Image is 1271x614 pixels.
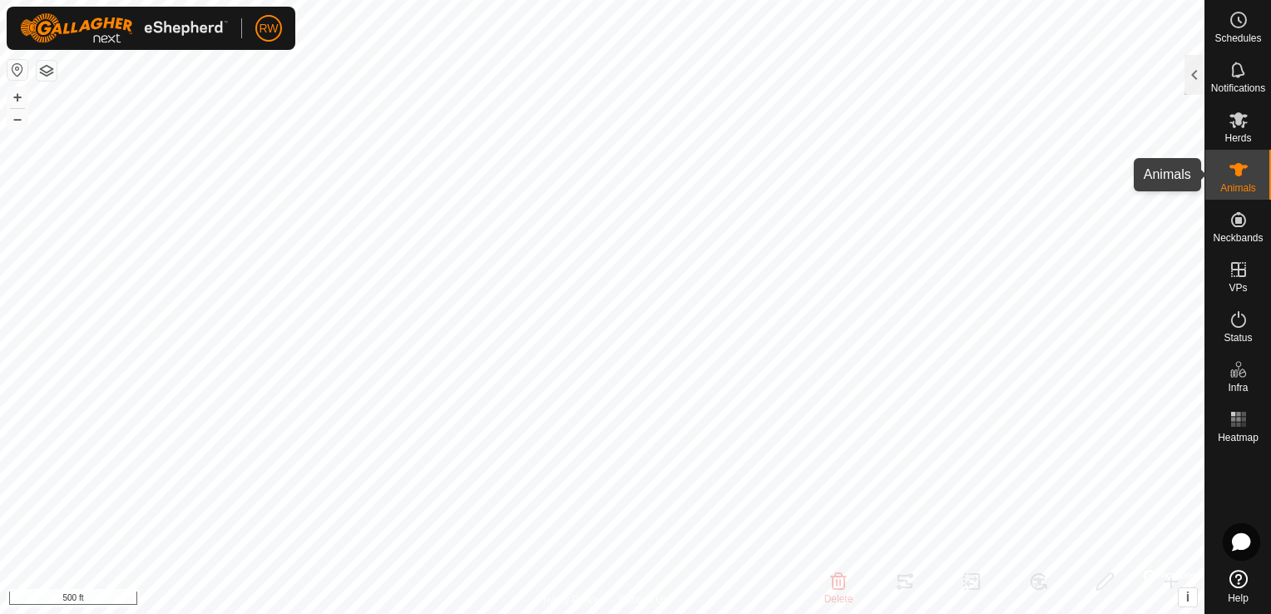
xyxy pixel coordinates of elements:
span: Infra [1228,383,1248,393]
span: VPs [1229,283,1247,293]
span: RW [259,20,278,37]
span: Status [1224,333,1252,343]
button: i [1179,588,1197,607]
a: Privacy Policy [537,592,599,607]
a: Contact Us [619,592,668,607]
span: i [1186,590,1189,604]
button: Map Layers [37,61,57,81]
span: Herds [1224,133,1251,143]
span: Animals [1220,183,1256,193]
button: + [7,87,27,107]
span: Neckbands [1213,233,1263,243]
span: Schedules [1214,33,1261,43]
img: Gallagher Logo [20,13,228,43]
span: Notifications [1211,83,1265,93]
span: Heatmap [1218,433,1259,443]
a: Help [1205,563,1271,610]
span: Help [1228,593,1249,603]
button: Reset Map [7,60,27,80]
button: – [7,109,27,129]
